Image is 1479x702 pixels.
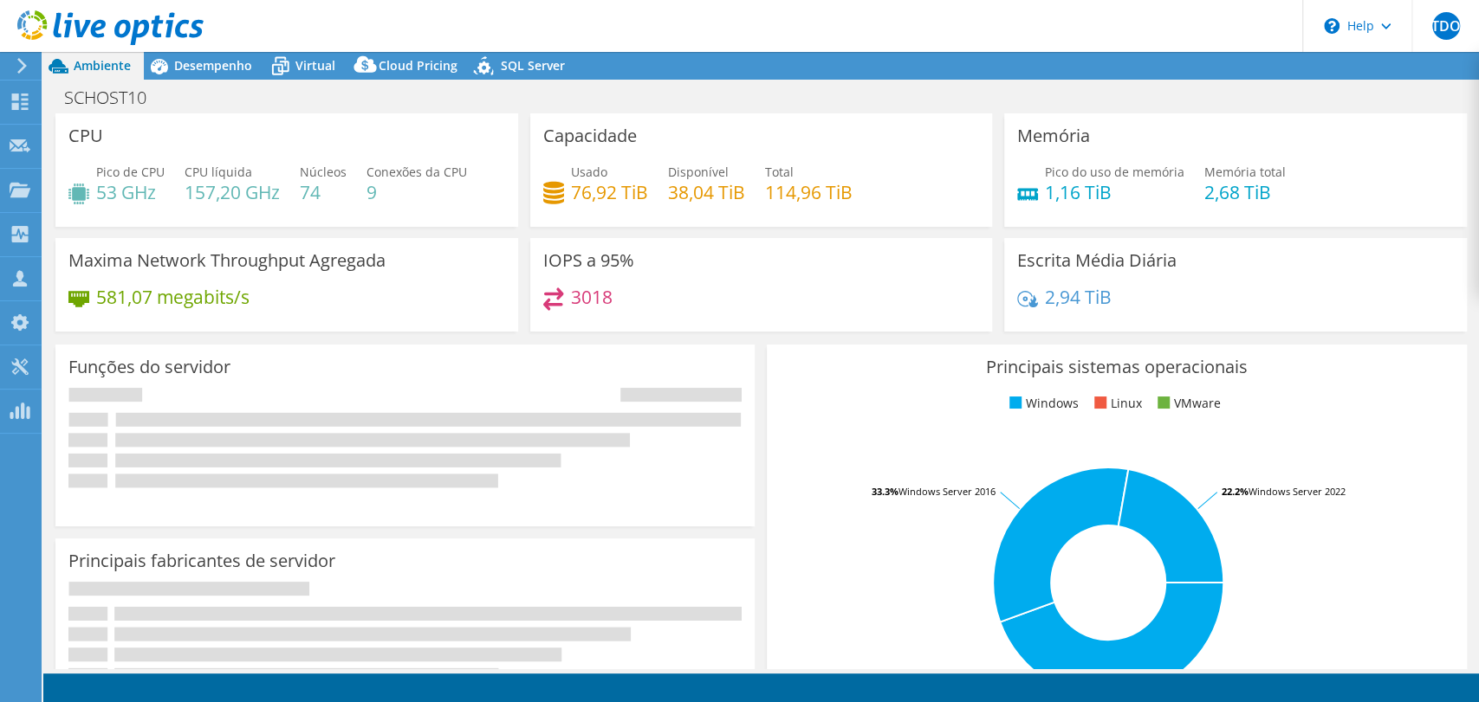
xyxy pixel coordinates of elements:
[1045,287,1112,306] h4: 2,94 TiB
[1017,251,1177,270] h3: Escrita Média Diária
[1005,394,1079,413] li: Windows
[543,251,634,270] h3: IOPS a 95%
[68,551,335,570] h3: Principais fabricantes de servidor
[300,183,347,202] h4: 74
[501,57,565,74] span: SQL Server
[68,251,386,270] h3: Maxima Network Throughput Agregada
[1204,183,1286,202] h4: 2,68 TiB
[96,183,165,202] h4: 53 GHz
[1017,126,1090,145] h3: Memória
[571,287,613,306] h4: 3018
[1324,18,1340,34] svg: \n
[367,164,467,180] span: Conexões da CPU
[1045,164,1184,180] span: Pico do uso de memória
[1432,12,1460,40] span: JTDOJ
[367,183,467,202] h4: 9
[765,183,853,202] h4: 114,96 TiB
[668,183,745,202] h4: 38,04 TiB
[185,183,280,202] h4: 157,20 GHz
[295,57,335,74] span: Virtual
[56,88,173,107] h1: SCHOST10
[1090,394,1142,413] li: Linux
[68,357,230,377] h3: Funções do servidor
[96,164,165,180] span: Pico de CPU
[74,57,131,74] span: Ambiente
[543,126,637,145] h3: Capacidade
[300,164,347,180] span: Núcleos
[174,57,252,74] span: Desempenho
[68,126,103,145] h3: CPU
[1222,485,1249,498] tspan: 22.2%
[571,164,607,180] span: Usado
[185,164,252,180] span: CPU líquida
[96,287,250,306] h4: 581,07 megabits/s
[765,164,794,180] span: Total
[780,357,1453,377] h3: Principais sistemas operacionais
[1153,394,1221,413] li: VMware
[571,183,648,202] h4: 76,92 TiB
[872,485,898,498] tspan: 33.3%
[1204,164,1286,180] span: Memória total
[898,485,996,498] tspan: Windows Server 2016
[1045,183,1184,202] h4: 1,16 TiB
[1249,485,1346,498] tspan: Windows Server 2022
[379,57,457,74] span: Cloud Pricing
[668,164,729,180] span: Disponível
